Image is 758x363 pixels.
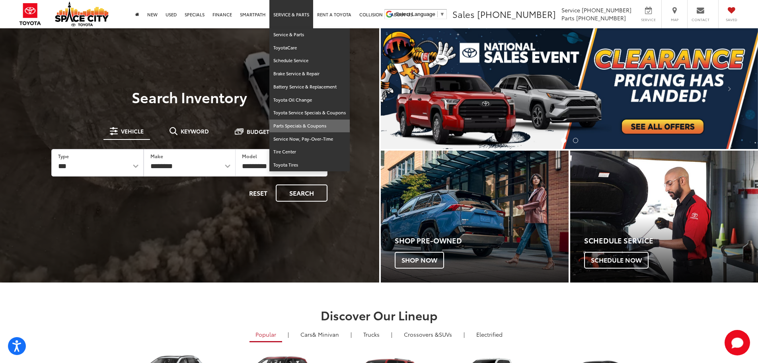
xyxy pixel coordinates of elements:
h2: Discover Our Lineup [99,308,660,322]
span: Keyword [181,128,209,134]
a: SUVs [398,328,458,341]
a: Schedule Service Schedule Now [570,151,758,283]
span: Vehicle [121,128,144,134]
span: Shop Now [395,252,444,269]
h3: Search Inventory [33,89,346,105]
a: Select Language​ [396,11,445,17]
a: Toyota Tires [269,159,350,171]
svg: Start Chat [725,330,750,355]
h4: Shop Pre-Owned [395,237,569,245]
a: Parts Specials & Coupons [269,120,350,133]
li: Go to slide number 1. [561,138,566,143]
a: Brake Service & Repair [269,67,350,80]
li: | [462,330,467,338]
span: [PHONE_NUMBER] [477,8,556,20]
img: Space City Toyota [55,2,109,26]
li: | [286,330,291,338]
a: Toyota Oil Change [269,94,350,107]
button: Toggle Chat Window [725,330,750,355]
button: Click to view previous picture. [381,44,437,133]
h4: Schedule Service [584,237,758,245]
button: Search [276,184,327,202]
span: [PHONE_NUMBER] [576,14,626,22]
span: Saved [723,17,740,22]
label: Type [58,153,69,159]
span: Map [666,17,683,22]
span: Crossovers & [404,330,439,338]
span: Budget [247,129,269,134]
a: Toyota Service Specials & Coupons [269,106,350,120]
li: | [349,330,354,338]
a: Popular [249,328,282,342]
span: Parts [561,14,575,22]
a: Tire Center: Opens in a new tab [269,145,350,159]
span: [PHONE_NUMBER] [582,6,631,14]
a: Trucks [357,328,386,341]
li: | [389,330,394,338]
a: Battery Service & Replacement [269,80,350,94]
a: Cars [294,328,345,341]
span: Schedule Now [584,252,649,269]
a: ToyotaCare [269,41,350,55]
span: Service [561,6,580,14]
button: Click to view next picture. [701,44,758,133]
button: Reset [242,184,274,202]
a: Service Now, Pay-Over-Time [269,133,350,146]
a: Shop Pre-Owned Shop Now [381,151,569,283]
a: Service & Parts [269,28,350,41]
a: Schedule Service [269,54,350,67]
label: Model [242,153,257,159]
span: ▼ [440,11,445,17]
label: Make [150,153,163,159]
span: Contact [692,17,709,22]
div: Toyota [381,151,569,283]
span: Service [639,17,657,22]
span: Sales [452,8,475,20]
span: Select Language [396,11,435,17]
li: Go to slide number 2. [573,138,578,143]
a: Electrified [470,328,509,341]
span: & Minivan [312,330,339,338]
div: Toyota [570,151,758,283]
